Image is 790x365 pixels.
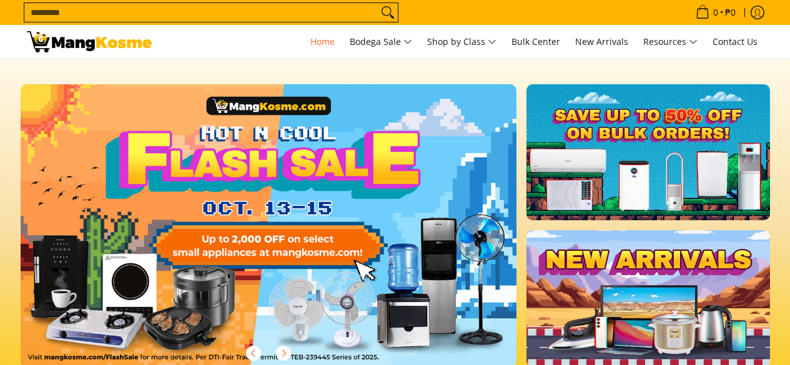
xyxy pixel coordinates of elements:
span: ₱0 [723,8,738,17]
span: Shop by Class [427,34,496,50]
span: Resources [643,34,698,50]
nav: Main Menu [164,25,764,59]
span: Bodega Sale [350,34,412,50]
img: Mang Kosme: Your Home Appliances Warehouse Sale Partner! [27,31,152,52]
span: Contact Us [713,36,758,47]
span: New Arrivals [575,36,628,47]
a: Contact Us [706,25,764,59]
a: Bulk Center [505,25,566,59]
a: New Arrivals [569,25,634,59]
a: Shop by Class [421,25,503,59]
span: 0 [711,8,720,17]
a: Bodega Sale [343,25,418,59]
span: • [692,6,739,19]
a: Home [304,25,341,59]
span: Bulk Center [511,36,560,47]
span: Home [310,36,335,47]
button: Search [378,3,398,22]
a: Resources [637,25,704,59]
